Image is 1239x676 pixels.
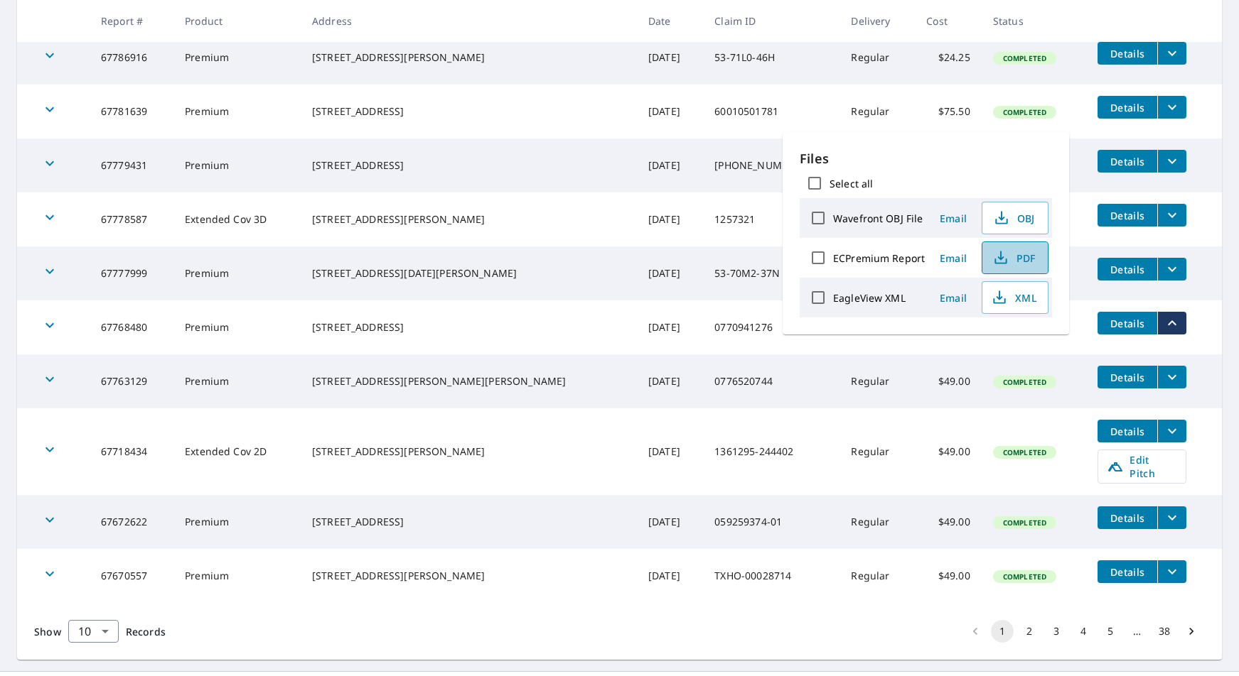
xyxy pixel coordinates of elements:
[1180,620,1203,643] button: Go to next page
[930,247,976,269] button: Email
[915,549,981,603] td: $49.00
[173,84,301,138] td: Premium
[991,209,1036,227] span: OBJ
[991,249,1036,266] span: PDF
[1045,620,1068,643] button: Go to page 3
[90,192,173,246] td: 67778587
[915,31,981,84] td: $24.25
[915,495,981,549] td: $49.00
[1106,209,1149,222] span: Details
[637,549,703,603] td: [DATE]
[1098,449,1186,484] a: Edit Pitch
[915,84,981,138] td: $75.50
[90,354,173,408] td: 67763129
[312,515,626,529] div: [STREET_ADDRESS]
[1098,42,1157,65] button: detailsBtn-67786916
[840,354,915,408] td: Regular
[637,138,703,192] td: [DATE]
[90,246,173,300] td: 67777999
[936,212,970,225] span: Email
[830,177,873,190] label: Select all
[1157,150,1186,173] button: filesDropdownBtn-67779431
[1106,565,1149,579] span: Details
[1106,511,1149,525] span: Details
[90,408,173,495] td: 67718434
[1106,101,1149,114] span: Details
[994,447,1055,457] span: Completed
[703,138,840,192] td: [PHONE_NUMBER]
[312,158,626,173] div: [STREET_ADDRESS]
[840,84,915,138] td: Regular
[1107,453,1177,480] span: Edit Pitch
[703,300,840,354] td: 0770941276
[1106,317,1149,330] span: Details
[1157,312,1186,334] button: filesDropdownBtn-67768480
[1157,96,1186,119] button: filesDropdownBtn-67781639
[173,246,301,300] td: Premium
[915,408,981,495] td: $49.00
[637,246,703,300] td: [DATE]
[994,107,1055,117] span: Completed
[312,104,626,119] div: [STREET_ADDRESS]
[994,53,1055,63] span: Completed
[1098,204,1157,227] button: detailsBtn-67778587
[312,212,626,227] div: [STREET_ADDRESS][PERSON_NAME]
[90,300,173,354] td: 67768480
[173,408,301,495] td: Extended Cov 2D
[1157,420,1186,442] button: filesDropdownBtn-67718434
[840,31,915,84] td: Regular
[637,31,703,84] td: [DATE]
[637,354,703,408] td: [DATE]
[312,445,626,459] div: [STREET_ADDRESS][PERSON_NAME]
[915,354,981,408] td: $49.00
[90,138,173,192] td: 67779431
[1072,620,1095,643] button: Go to page 4
[1106,47,1149,60] span: Details
[982,241,1048,274] button: PDF
[1126,624,1149,638] div: …
[173,300,301,354] td: Premium
[1098,506,1157,529] button: detailsBtn-67672622
[173,192,301,246] td: Extended Cov 3D
[173,354,301,408] td: Premium
[637,192,703,246] td: [DATE]
[637,300,703,354] td: [DATE]
[703,408,840,495] td: 1361295-244402
[1098,258,1157,280] button: detailsBtn-67777999
[1106,425,1149,438] span: Details
[90,31,173,84] td: 67786916
[1098,366,1157,388] button: detailsBtn-67763129
[1106,371,1149,384] span: Details
[34,625,61,638] span: Show
[637,495,703,549] td: [DATE]
[126,625,166,638] span: Records
[840,549,915,603] td: Regular
[1157,506,1186,529] button: filesDropdownBtn-67672622
[312,266,626,280] div: [STREET_ADDRESS][DATE][PERSON_NAME]
[833,212,923,225] label: Wavefront OBJ File
[1106,263,1149,276] span: Details
[173,31,301,84] td: Premium
[68,611,119,651] div: 10
[1098,560,1157,583] button: detailsBtn-67670557
[173,138,301,192] td: Premium
[703,192,840,246] td: 1257321
[703,84,840,138] td: 60010501781
[1099,620,1122,643] button: Go to page 5
[1098,312,1157,334] button: detailsBtn-67768480
[312,569,626,583] div: [STREET_ADDRESS][PERSON_NAME]
[312,50,626,65] div: [STREET_ADDRESS][PERSON_NAME]
[173,549,301,603] td: Premium
[703,354,840,408] td: 0776520744
[312,320,626,334] div: [STREET_ADDRESS]
[1157,42,1186,65] button: filesDropdownBtn-67786916
[1098,150,1157,173] button: detailsBtn-67779431
[703,246,840,300] td: 53-70M2-37N
[637,84,703,138] td: [DATE]
[991,289,1036,306] span: XML
[833,291,906,305] label: EagleView XML
[1106,155,1149,168] span: Details
[833,251,925,265] label: ECPremium Report
[90,549,173,603] td: 67670557
[1018,620,1041,643] button: Go to page 2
